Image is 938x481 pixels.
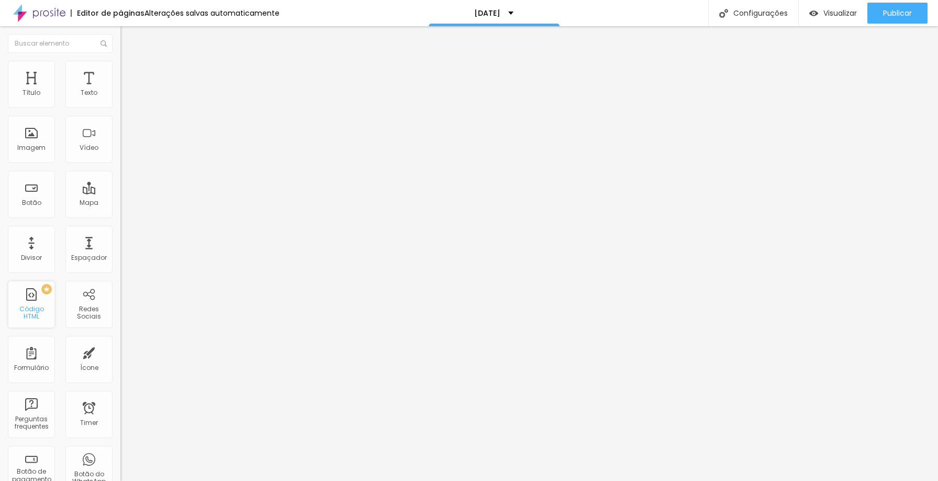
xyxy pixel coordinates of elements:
[80,419,98,427] div: Timer
[799,3,867,24] button: Visualizar
[809,9,818,18] img: view-1.svg
[17,144,46,151] div: Imagem
[474,9,500,17] p: [DATE]
[8,34,113,53] input: Buscar elemento
[71,254,107,261] div: Espaçador
[867,3,928,24] button: Publicar
[144,9,280,17] div: Alterações salvas automaticamente
[68,305,109,321] div: Redes Sociais
[80,199,98,206] div: Mapa
[14,364,49,371] div: Formulário
[10,416,52,431] div: Perguntas frequentes
[80,144,98,151] div: Vídeo
[23,89,40,96] div: Título
[81,89,97,96] div: Texto
[883,9,912,17] span: Publicar
[823,9,857,17] span: Visualizar
[120,26,938,481] iframe: Editor
[80,364,98,371] div: Ícone
[10,305,52,321] div: Código HTML
[22,199,41,206] div: Botão
[21,254,42,261] div: Divisor
[71,9,144,17] div: Editor de páginas
[100,40,107,47] img: Icone
[719,9,728,18] img: Icone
